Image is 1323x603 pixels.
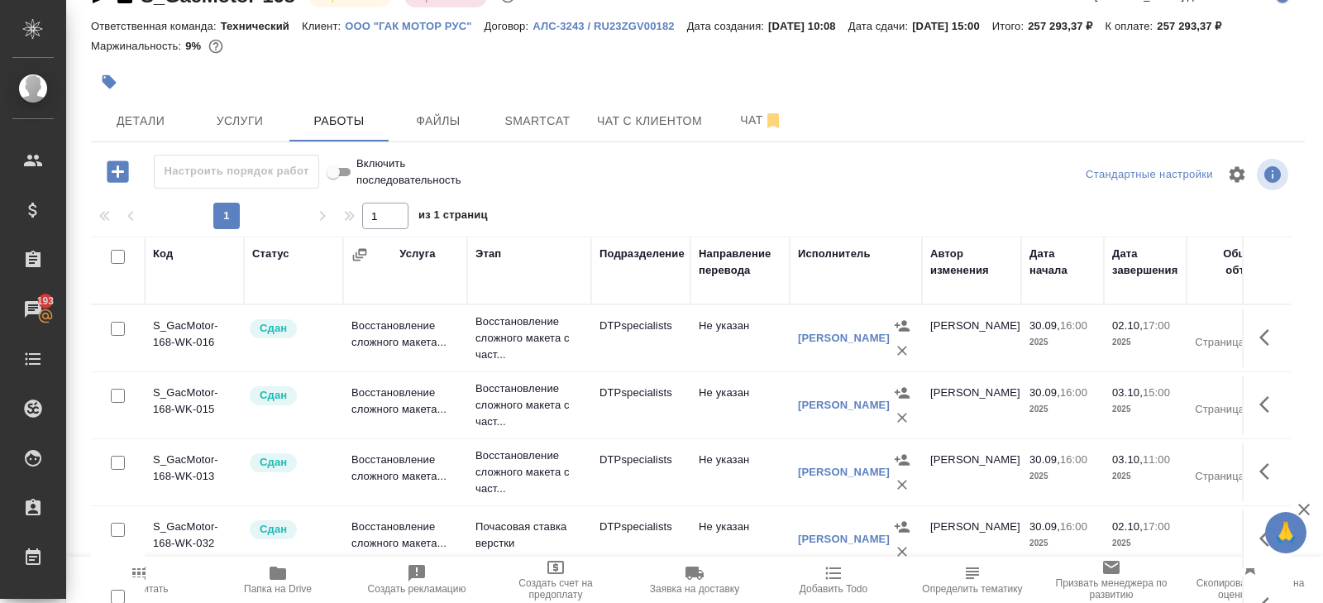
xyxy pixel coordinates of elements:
button: Папка на Drive [208,557,347,603]
p: Сдан [260,521,287,538]
span: Детали [101,111,180,132]
span: Заявка на доставку [650,583,739,595]
div: Менеджер проверил работу исполнителя, передает ее на следующий этап [248,318,335,340]
span: Посмотреть информацию [1257,159,1292,190]
p: Восстановление сложного макета с част... [475,313,583,363]
span: Работы [299,111,379,132]
button: Заявка на доставку [625,557,764,603]
p: 2025 [1112,468,1178,485]
span: Настроить таблицу [1217,155,1257,194]
button: Здесь прячутся важные кнопки [1249,318,1289,357]
a: [PERSON_NAME] [798,332,890,344]
span: Файлы [399,111,478,132]
div: Код [153,246,173,262]
p: 2025 [1112,535,1178,552]
p: 2025 [1029,334,1096,351]
p: Восстановление сложного макета с част... [475,380,583,430]
p: 2025 [1029,535,1096,552]
td: DTPspecialists [591,376,690,434]
span: Smartcat [498,111,577,132]
span: Добавить Todo [800,583,867,595]
a: АЛС-3243 / RU23ZGV00182 [533,18,686,32]
p: К оплате: [1106,20,1158,32]
div: Менеджер проверил работу исполнителя, передает ее на следующий этап [248,519,335,541]
p: 03.10, [1112,453,1143,466]
p: Ответственная команда: [91,20,221,32]
p: Страница А4 [1195,401,1261,418]
td: Не указан [690,443,790,501]
p: АЛС-3243 / RU23ZGV00182 [533,20,686,32]
button: Назначить [890,380,915,405]
p: Восстановление сложного макета с част... [475,447,583,497]
span: Определить тематику [922,583,1022,595]
svg: Отписаться [763,111,783,131]
span: 193 [27,293,64,309]
span: Скопировать ссылку на оценку заказа [1191,577,1310,601]
a: ООО "ГАК МОТОР РУС" [345,18,484,32]
button: Удалить [890,472,915,497]
button: Призвать менеджера по развитию [1042,557,1181,603]
p: [DATE] 10:08 [768,20,848,32]
div: Услуга [399,246,435,262]
td: S_GacMotor-168-WK-016 [145,309,244,367]
a: [PERSON_NAME] [798,533,890,545]
p: 39 [1195,452,1261,468]
button: Удалить [890,338,915,363]
div: Исполнитель [798,246,871,262]
p: 2025 [1029,468,1096,485]
td: DTPspecialists [591,510,690,568]
p: 17:00 [1143,520,1170,533]
button: Определить тематику [903,557,1042,603]
button: Создать счет на предоплату [486,557,625,603]
div: Этап [475,246,501,262]
p: Итого: [992,20,1028,32]
p: 14 [1195,318,1261,334]
div: Направление перевода [699,246,781,279]
span: из 1 страниц [418,205,488,229]
p: 02.10, [1112,520,1143,533]
span: Чат [722,110,801,131]
div: Менеджер проверил работу исполнителя, передает ее на следующий этап [248,385,335,407]
p: 15:00 [1143,386,1170,399]
p: 257 293,37 ₽ [1157,20,1234,32]
a: [PERSON_NAME] [798,399,890,411]
div: Подразделение [599,246,685,262]
button: Назначить [890,514,915,539]
p: 16:00 [1060,319,1087,332]
p: 03.10, [1112,386,1143,399]
div: Дата завершения [1112,246,1178,279]
td: DTPspecialists [591,443,690,501]
p: Страница А4 [1195,468,1261,485]
button: Удалить [890,539,915,564]
button: Назначить [890,313,915,338]
div: Менеджер проверил работу исполнителя, передает ее на следующий этап [248,452,335,474]
td: S_GacMotor-168-WK-013 [145,443,244,501]
p: 30.09, [1029,520,1060,533]
p: ООО "ГАК МОТОР РУС" [345,20,484,32]
span: Призвать менеджера по развитию [1052,577,1171,601]
p: Дата создания: [687,20,768,32]
p: 245 [1195,385,1261,401]
td: [PERSON_NAME] [922,376,1021,434]
button: Пересчитать [69,557,208,603]
p: 2025 [1112,401,1178,418]
span: Папка на Drive [244,583,312,595]
td: S_GacMotor-168-WK-032 [145,510,244,568]
button: Скопировать ссылку на оценку заказа [1181,557,1320,603]
button: Назначить [890,447,915,472]
div: split button [1082,162,1217,188]
p: Почасовая ставка верстки [475,519,583,552]
p: 2025 [1029,401,1096,418]
button: Здесь прячутся важные кнопки [1249,385,1289,424]
td: Не указан [690,376,790,434]
td: Не указан [690,510,790,568]
td: DTPspecialists [591,309,690,367]
button: 🙏 [1265,512,1306,553]
td: [PERSON_NAME] [922,443,1021,501]
span: Создать рекламацию [368,583,466,595]
a: [PERSON_NAME] [798,466,890,478]
td: Восстановление сложного макета... [343,510,467,568]
span: Чат с клиентом [597,111,702,132]
td: Восстановление сложного макета... [343,309,467,367]
p: Дата сдачи: [848,20,912,32]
